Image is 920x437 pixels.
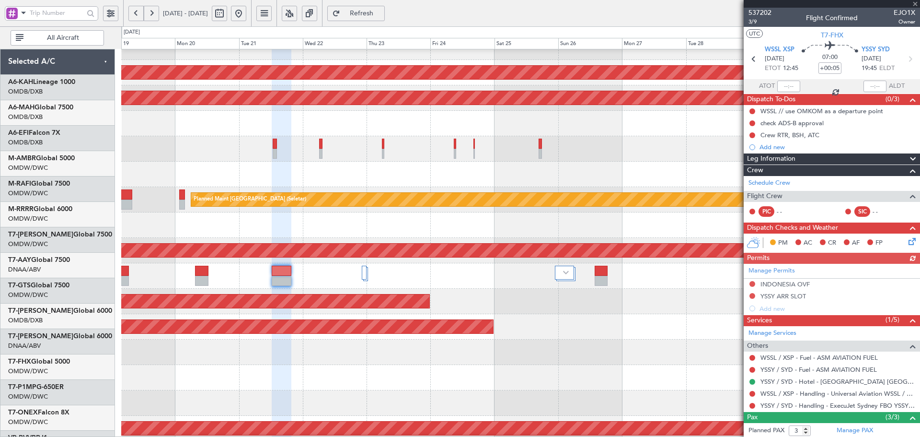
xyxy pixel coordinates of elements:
span: Others [747,341,768,352]
span: ATOT [759,82,775,91]
a: OMDW/DWC [8,418,48,426]
span: PM [778,238,788,248]
span: Owner [894,18,915,26]
div: Flight Confirmed [806,13,858,23]
a: OMDW/DWC [8,367,48,376]
a: OMDW/DWC [8,291,48,299]
span: ALDT [889,82,905,91]
a: YSSY / SYD - Handling - ExecuJet Sydney FBO YSSY / SYD [760,402,915,410]
a: OMDB/DXB [8,87,43,96]
span: T7-AAY [8,257,31,263]
div: Crew RTR, BSH, ATC [760,131,819,139]
a: DNAA/ABV [8,265,41,274]
span: All Aircraft [25,35,101,41]
span: Flight Crew [747,191,782,202]
a: T7-[PERSON_NAME]Global 6000 [8,307,112,314]
span: T7-P1MP [8,384,36,390]
a: YSSY / SYD - Hotel - [GEOGRAPHIC_DATA] [GEOGRAPHIC_DATA] / SYD [760,378,915,386]
a: OMDW/DWC [8,189,48,198]
span: T7-[PERSON_NAME] [8,231,73,238]
div: check ADS-B approval [760,119,824,127]
div: Mon 20 [175,38,239,49]
button: UTC [746,29,763,38]
span: M-AMBR [8,155,36,162]
a: T7-FHXGlobal 5000 [8,358,70,365]
span: [DATE] [862,54,881,64]
a: OMDW/DWC [8,240,48,248]
div: - - [777,207,798,216]
div: Fri 24 [430,38,494,49]
a: M-AMBRGlobal 5000 [8,155,75,162]
span: ELDT [879,64,895,73]
span: 3/9 [748,18,771,26]
span: A6-KAH [8,79,33,85]
button: All Aircraft [11,30,104,46]
a: A6-EFIFalcon 7X [8,130,60,136]
span: WSSL XSP [765,45,794,55]
span: (1/5) [885,315,899,325]
div: Sat 25 [494,38,558,49]
span: 19:45 [862,64,877,73]
span: AC [804,238,812,248]
span: T7-FHX [821,30,843,40]
a: T7-GTSGlobal 7500 [8,282,69,289]
span: T7-ONEX [8,409,38,416]
a: OMDW/DWC [8,392,48,401]
a: M-RRRRGlobal 6000 [8,206,72,213]
a: YSSY / SYD - Fuel - ASM AVIATION FUEL [760,366,877,374]
div: Tue 28 [686,38,750,49]
span: T7-GTS [8,282,31,289]
a: T7-ONEXFalcon 8X [8,409,69,416]
a: Manage Services [748,329,796,338]
a: OMDB/DXB [8,138,43,147]
span: CR [828,238,836,248]
label: Planned PAX [748,426,784,436]
span: Crew [747,165,763,176]
span: Pax [747,412,758,423]
span: A6-MAH [8,104,34,111]
div: [DATE] [124,28,140,36]
span: YSSY SYD [862,45,890,55]
a: WSSL / XSP - Fuel - ASM AVIATION FUEL [760,354,878,362]
span: EJO1X [894,8,915,18]
span: AF [852,238,860,248]
a: A6-KAHLineage 1000 [8,79,75,85]
a: WSSL / XSP - Handling - Universal Aviation WSSL / XSP [760,390,915,398]
div: - - [873,207,894,216]
div: Planned Maint [GEOGRAPHIC_DATA] (Seletar) [194,192,306,207]
div: SIC [854,206,870,217]
span: (0/3) [885,94,899,104]
a: M-RAFIGlobal 7500 [8,180,70,187]
a: Manage PAX [837,426,873,436]
span: 12:45 [783,64,798,73]
div: Sun 26 [558,38,622,49]
button: Refresh [327,6,385,21]
span: ETOT [765,64,781,73]
div: Tue 21 [239,38,303,49]
div: Mon 27 [622,38,686,49]
div: Wed 22 [303,38,367,49]
span: (3/3) [885,412,899,422]
a: T7-AAYGlobal 7500 [8,257,70,263]
span: Dispatch Checks and Weather [747,223,838,234]
a: T7-[PERSON_NAME]Global 6000 [8,333,112,340]
a: Schedule Crew [748,178,790,188]
span: M-RRRR [8,206,34,213]
div: Thu 23 [367,38,430,49]
span: M-RAFI [8,180,31,187]
span: Dispatch To-Dos [747,94,795,105]
a: T7-[PERSON_NAME]Global 7500 [8,231,112,238]
span: FP [875,238,883,248]
div: Add new [759,143,915,151]
span: 07:00 [822,53,838,62]
span: Leg Information [747,154,795,165]
div: WSSL // use OMKOM as a departure point [760,107,883,115]
span: T7-[PERSON_NAME] [8,333,73,340]
span: Refresh [342,10,381,17]
span: 537202 [748,8,771,18]
div: PIC [759,206,774,217]
span: [DATE] - [DATE] [163,9,208,18]
a: OMDB/DXB [8,316,43,325]
a: OMDB/DXB [8,113,43,121]
a: T7-P1MPG-650ER [8,384,64,390]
